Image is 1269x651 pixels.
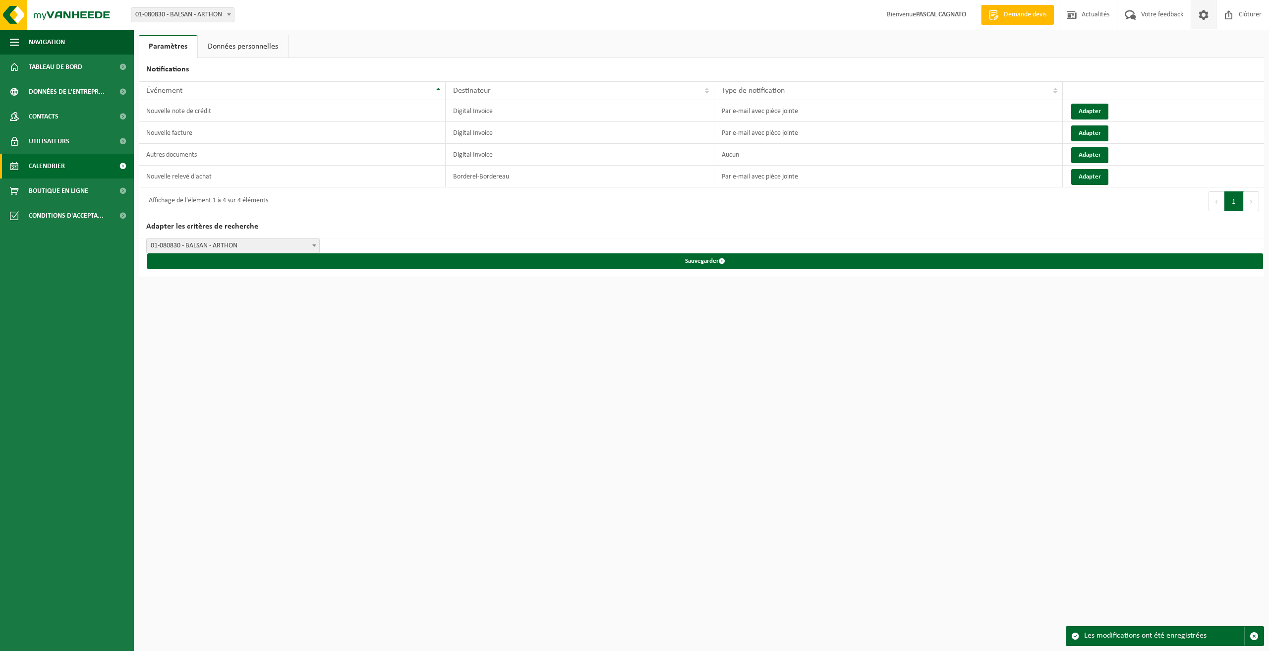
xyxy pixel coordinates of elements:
td: Aucun [714,144,1063,166]
span: Événement [146,87,182,95]
td: Digital Invoice [446,122,714,144]
strong: PASCAL CAGNATO [916,11,966,18]
button: Previous [1209,191,1224,211]
span: 01-080830 - BALSAN - ARTHON [131,7,234,22]
div: Affichage de l'élément 1 à 4 sur 4 éléments [144,192,268,210]
span: Destinateur [453,87,491,95]
span: Demande devis [1001,10,1049,20]
span: Boutique en ligne [29,178,88,203]
div: Les modifications ont été enregistrées [1084,627,1244,646]
button: 1 [1224,191,1244,211]
td: Par e-mail avec pièce jointe [714,100,1063,122]
h2: Notifications [139,58,1264,81]
button: Next [1244,191,1259,211]
td: Nouvelle note de crédit [139,100,446,122]
td: Par e-mail avec pièce jointe [714,166,1063,187]
td: Nouvelle facture [139,122,446,144]
button: Adapter [1071,169,1108,185]
td: Par e-mail avec pièce jointe [714,122,1063,144]
span: Données de l'entrepr... [29,79,105,104]
span: Calendrier [29,154,65,178]
a: Demande devis [981,5,1054,25]
td: Borderel-Bordereau [446,166,714,187]
button: Sauvegarder [147,253,1263,269]
span: Type de notification [722,87,785,95]
a: Paramètres [139,35,197,58]
span: Conditions d'accepta... [29,203,104,228]
h2: Adapter les critères de recherche [139,215,1264,238]
span: Navigation [29,30,65,55]
span: 01-080830 - BALSAN - ARTHON [131,8,234,22]
button: Adapter [1071,104,1108,119]
span: Contacts [29,104,58,129]
span: 01-080830 - BALSAN - ARTHON [147,239,319,253]
td: Digital Invoice [446,144,714,166]
span: Utilisateurs [29,129,69,154]
button: Adapter [1071,125,1108,141]
button: Adapter [1071,147,1108,163]
td: Nouvelle relevé d'achat [139,166,446,187]
a: Données personnelles [198,35,288,58]
span: 01-080830 - BALSAN - ARTHON [146,238,320,253]
td: Digital Invoice [446,100,714,122]
td: Autres documents [139,144,446,166]
span: Tableau de bord [29,55,82,79]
